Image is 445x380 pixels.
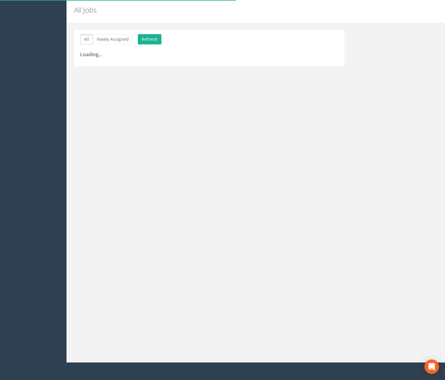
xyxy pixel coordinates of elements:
[74,6,375,14] h2: All Jobs
[80,52,338,57] h3: Loading...
[80,34,93,44] button: All
[424,359,439,374] div: Open Intercom Messenger
[138,34,161,44] button: Refresh
[93,34,133,44] button: Newly Assigned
